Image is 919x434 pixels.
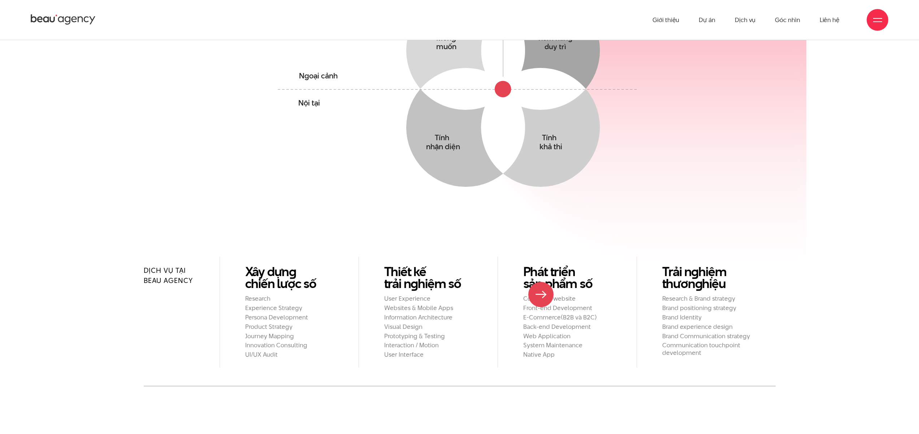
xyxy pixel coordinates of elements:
[662,323,750,331] h2: Brand experience design
[298,98,320,108] tspan: Nội tại
[662,314,750,321] h2: Brand Identity
[523,332,611,340] h2: Web Application
[384,314,472,321] h2: Information Architecture
[289,263,296,280] en: g
[384,351,472,358] h2: User Interface
[384,341,472,349] h2: Interaction / Motion
[384,332,472,340] h2: Prototyping & Testing
[144,266,205,286] h2: Dịch vụ tại Beau Agency
[662,295,750,302] h2: Research & Brand strategy
[299,70,338,81] tspan: Ngoại cảnh
[245,351,333,358] h2: UI/UX Audit
[662,266,750,289] a: Trải nghiệmthươnghiệu
[245,304,333,312] h2: Experience Strategy
[245,323,333,331] h2: Product Strategy
[523,314,611,321] h2: E-Commerce(B2B và B2C)
[245,295,333,302] h2: Research
[245,332,333,340] h2: Journey Mapping
[523,323,611,331] h2: Back-end Development
[523,295,611,302] h2: Corporate website
[384,295,472,302] h2: User Experience
[384,266,472,289] a: Thiết kếtrải nghiệm số
[662,304,750,312] h2: Brand positioning strategy
[245,314,333,321] h2: Persona Development
[384,304,472,312] h2: Websites & Mobile Apps
[523,341,611,349] h2: System Maintenance
[691,263,698,280] en: g
[411,275,418,292] en: g
[245,266,333,289] a: Xây dựng chiến lược số
[245,341,333,349] h2: Innovation Consulting
[523,304,611,312] h2: Front-end Development
[662,332,750,340] h2: Brand Communication strategy
[662,341,750,357] h2: Communication touchpoint development
[695,275,702,292] en: g
[384,323,472,331] h2: Visual Design
[523,266,611,289] a: Phát triểnsản phẩm số
[523,351,611,358] h2: Native App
